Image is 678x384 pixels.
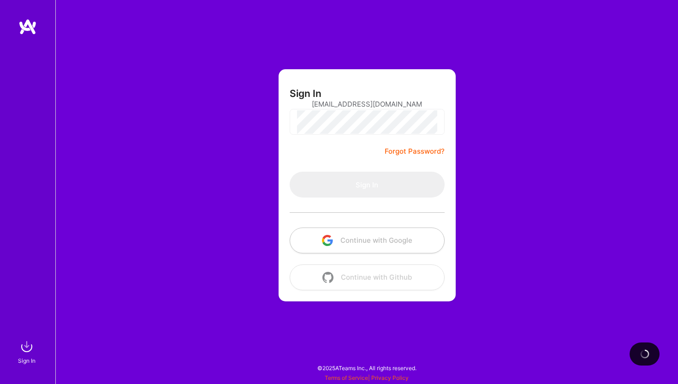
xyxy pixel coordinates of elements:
[18,18,37,35] img: logo
[290,228,445,253] button: Continue with Google
[371,374,409,381] a: Privacy Policy
[290,172,445,198] button: Sign In
[55,356,678,379] div: © 2025 ATeams Inc., All rights reserved.
[640,349,649,359] img: loading
[18,356,36,366] div: Sign In
[312,92,422,116] input: Email...
[290,264,445,290] button: Continue with Github
[385,146,445,157] a: Forgot Password?
[325,374,368,381] a: Terms of Service
[325,374,409,381] span: |
[290,88,321,99] h3: Sign In
[18,337,36,356] img: sign in
[322,272,333,283] img: icon
[322,235,333,246] img: icon
[19,337,36,366] a: sign inSign In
